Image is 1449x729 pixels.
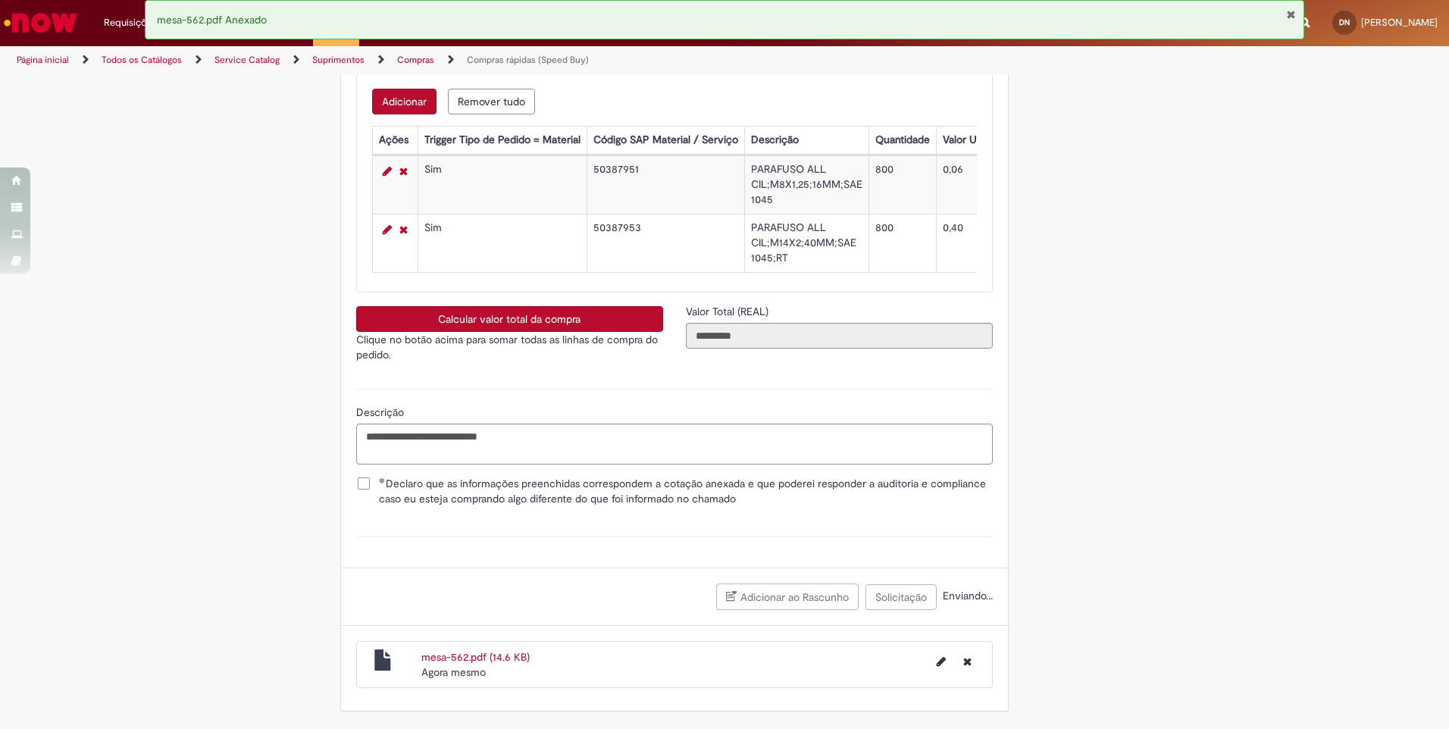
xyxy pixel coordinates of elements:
[356,306,663,332] button: Calcular valor total da compra
[379,476,993,506] span: Declaro que as informações preenchidas correspondem a cotação anexada e que poderei responder a a...
[418,214,587,273] td: Sim
[356,405,407,419] span: Descrição
[421,665,486,679] time: 29/09/2025 07:25:06
[157,13,267,27] span: mesa-562.pdf Anexado
[396,162,412,180] a: Remover linha 1
[379,221,396,239] a: Editar Linha 2
[379,162,396,180] a: Editar Linha 1
[744,214,868,273] td: PARAFUSO ALL CIL;M14X2;40MM;SAE 1045;RT
[104,15,157,30] span: Requisições
[940,589,993,602] span: Enviando...
[744,156,868,214] td: PARAFUSO ALL CIL;M8X1,25;16MM;SAE 1045
[954,649,981,674] button: Excluir mesa-562.pdf
[686,323,993,349] input: Valor Total (REAL)
[372,127,418,155] th: Ações
[372,89,437,114] button: Add a row for Lista de Itens
[686,304,771,319] label: Somente leitura - Valor Total (REAL)
[418,127,587,155] th: Trigger Tipo de Pedido = Material
[1361,16,1438,29] span: [PERSON_NAME]
[312,54,365,66] a: Suprimentos
[467,54,589,66] a: Compras rápidas (Speed Buy)
[214,54,280,66] a: Service Catalog
[2,8,80,38] img: ServiceNow
[587,156,744,214] td: 50387951
[102,54,182,66] a: Todos os Catálogos
[397,54,434,66] a: Compras
[17,54,69,66] a: Página inicial
[356,424,993,465] textarea: Descrição
[587,214,744,273] td: 50387953
[936,156,1012,214] td: 0,06
[396,221,412,239] a: Remover linha 2
[421,665,486,679] span: Agora mesmo
[868,214,936,273] td: 800
[421,650,530,664] a: mesa-562.pdf (14.6 KB)
[868,156,936,214] td: 800
[418,156,587,214] td: Sim
[744,127,868,155] th: Descrição
[928,649,955,674] button: Editar nome de arquivo mesa-562.pdf
[868,127,936,155] th: Quantidade
[936,127,1012,155] th: Valor Unitário
[936,214,1012,273] td: 0,40
[448,89,535,114] button: Remove all rows for Lista de Itens
[587,127,744,155] th: Código SAP Material / Serviço
[686,305,771,318] span: Somente leitura - Valor Total (REAL)
[356,332,663,362] p: Clique no botão acima para somar todas as linhas de compra do pedido.
[11,46,955,74] ul: Trilhas de página
[1339,17,1350,27] span: DN
[1286,8,1296,20] button: Fechar Notificação
[379,477,386,483] span: Obrigatório Preenchido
